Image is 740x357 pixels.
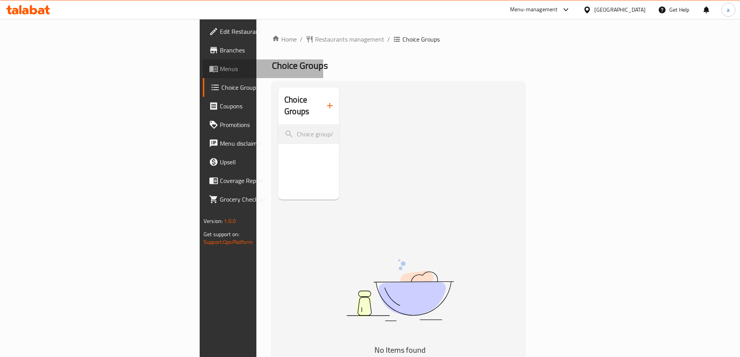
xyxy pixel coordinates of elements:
a: Support.OpsPlatform [204,237,253,247]
img: dish.svg [303,239,497,341]
a: Branches [203,41,323,59]
span: Menus [220,64,317,73]
div: [GEOGRAPHIC_DATA] [594,5,646,14]
span: Edit Restaurant [220,27,317,36]
span: Restaurants management [315,35,384,44]
span: Version: [204,216,223,226]
span: Choice Groups [402,35,440,44]
span: Menu disclaimer [220,139,317,148]
h5: No Items found [303,344,497,356]
div: Menu-management [510,5,558,14]
input: search [278,124,339,144]
span: Promotions [220,120,317,129]
a: Grocery Checklist [203,190,323,209]
span: Grocery Checklist [220,195,317,204]
a: Edit Restaurant [203,22,323,41]
a: Choice Groups [203,78,323,97]
a: Upsell [203,153,323,171]
a: Coverage Report [203,171,323,190]
a: Coupons [203,97,323,115]
span: Coverage Report [220,176,317,185]
a: Restaurants management [306,35,384,44]
li: / [387,35,390,44]
a: Menus [203,59,323,78]
span: Get support on: [204,229,239,239]
span: Choice Groups [221,83,317,92]
span: a [727,5,730,14]
span: Coupons [220,101,317,111]
nav: breadcrumb [272,35,525,44]
span: Branches [220,45,317,55]
a: Menu disclaimer [203,134,323,153]
span: Upsell [220,157,317,167]
span: 1.0.0 [224,216,236,226]
a: Promotions [203,115,323,134]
